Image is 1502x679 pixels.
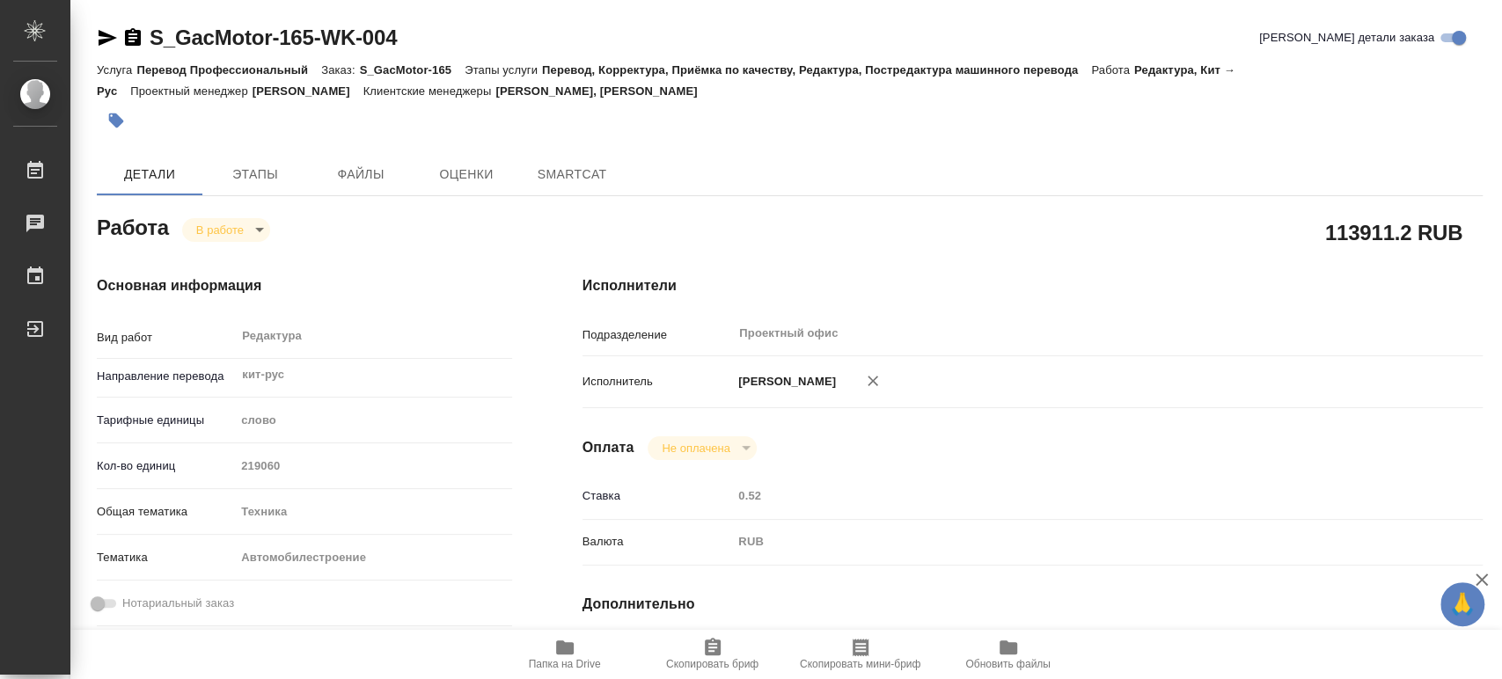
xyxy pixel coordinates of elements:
[97,457,235,475] p: Кол-во единиц
[582,487,733,505] p: Ставка
[934,630,1082,679] button: Обновить файлы
[235,497,511,527] div: Техника
[97,549,235,566] p: Тематика
[656,441,735,456] button: Не оплачена
[582,326,733,344] p: Подразделение
[182,218,270,242] div: В работе
[1259,29,1434,47] span: [PERSON_NAME] детали заказа
[97,27,118,48] button: Скопировать ссылку для ЯМессенджера
[122,27,143,48] button: Скопировать ссылку
[235,405,511,435] div: слово
[465,63,542,77] p: Этапы услуги
[235,453,511,478] input: Пустое поле
[191,223,249,237] button: В работе
[787,630,934,679] button: Скопировать мини-бриф
[363,84,496,98] p: Клиентские менеджеры
[639,630,787,679] button: Скопировать бриф
[529,658,601,670] span: Папка на Drive
[235,543,511,573] div: Автомобилестроение
[648,436,756,460] div: В работе
[542,63,1091,77] p: Перевод, Корректура, Приёмка по качеству, Редактура, Постредактура машинного перевода
[491,630,639,679] button: Папка на Drive
[800,658,920,670] span: Скопировать мини-бриф
[582,437,634,458] h4: Оплата
[130,84,252,98] p: Проектный менеджер
[1091,63,1134,77] p: Работа
[321,63,359,77] p: Заказ:
[213,164,297,186] span: Этапы
[582,275,1483,296] h4: Исполнители
[97,63,136,77] p: Услуга
[319,164,403,186] span: Файлы
[253,84,363,98] p: [PERSON_NAME]
[360,63,465,77] p: S_GacMotor-165
[666,658,758,670] span: Скопировать бриф
[136,63,321,77] p: Перевод Профессиональный
[97,210,169,242] h2: Работа
[97,329,235,347] p: Вид работ
[97,503,235,521] p: Общая тематика
[965,658,1051,670] span: Обновить файлы
[97,275,512,296] h4: Основная информация
[150,26,397,49] a: S_GacMotor-165-WK-004
[582,594,1483,615] h4: Дополнительно
[732,527,1407,557] div: RUB
[582,533,733,551] p: Валюта
[732,483,1407,508] input: Пустое поле
[1325,217,1462,247] h2: 113911.2 RUB
[732,373,836,391] p: [PERSON_NAME]
[854,361,892,400] button: Удалить исполнителя
[424,164,509,186] span: Оценки
[97,101,136,140] button: Добавить тэг
[1440,582,1484,626] button: 🙏
[495,84,710,98] p: [PERSON_NAME], [PERSON_NAME]
[97,412,235,429] p: Тарифные единицы
[107,164,192,186] span: Детали
[582,373,733,391] p: Исполнитель
[530,164,614,186] span: SmartCat
[122,595,234,612] span: Нотариальный заказ
[1447,586,1477,623] span: 🙏
[97,368,235,385] p: Направление перевода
